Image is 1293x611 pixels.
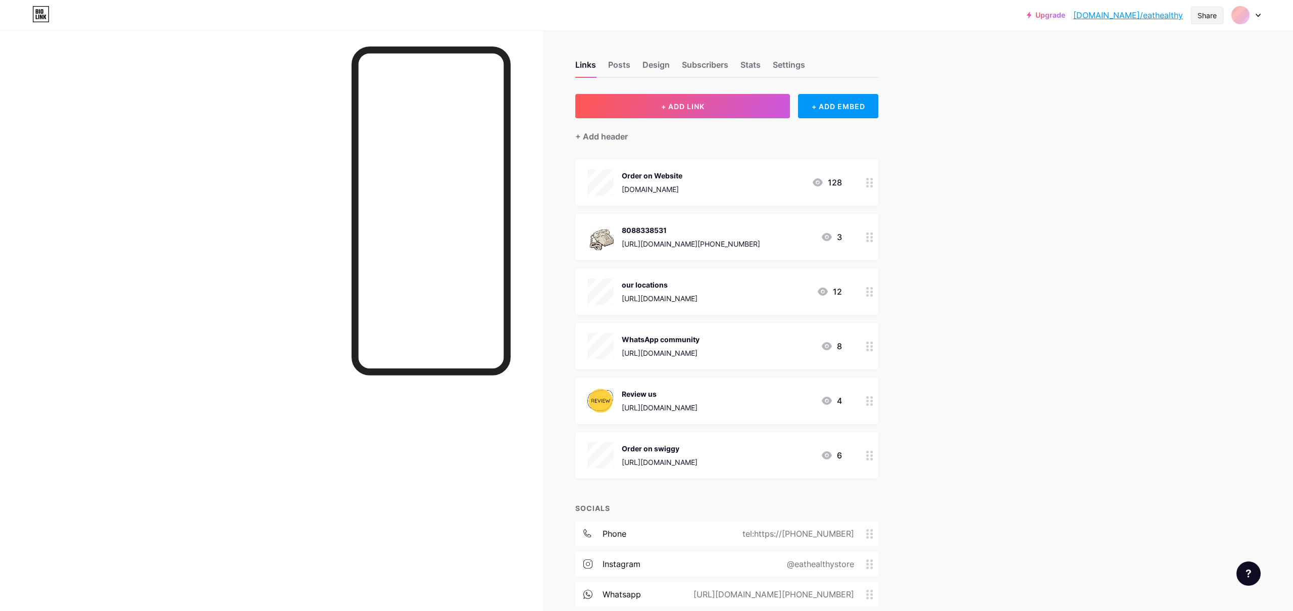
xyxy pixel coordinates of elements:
div: SOCIALS [575,503,878,513]
div: @eathealthystore [771,558,866,570]
div: Links [575,59,596,77]
div: phone [603,528,626,540]
div: Design [642,59,670,77]
div: tel:https://[PHONE_NUMBER] [726,528,866,540]
div: Review us [622,389,698,399]
div: [URL][DOMAIN_NAME] [622,348,700,358]
div: Subscribers [682,59,728,77]
div: 3 [821,231,842,243]
div: Order on swiggy [622,443,698,454]
img: Review us [587,388,614,414]
button: + ADD LINK [575,94,790,118]
div: [DOMAIN_NAME] [622,184,682,195]
div: 128 [812,176,842,189]
div: [URL][DOMAIN_NAME] [622,402,698,413]
div: [URL][DOMAIN_NAME][PHONE_NUMBER] [622,239,760,249]
div: 8 [821,340,842,352]
div: 6 [821,449,842,461]
div: our locations [622,279,698,290]
div: [URL][DOMAIN_NAME][PHONE_NUMBER] [677,588,866,600]
div: Share [1198,10,1217,21]
div: [URL][DOMAIN_NAME] [622,457,698,467]
div: instagram [603,558,640,570]
div: 4 [821,395,842,407]
div: 8088338531 [622,225,760,236]
div: whatsapp [603,588,641,600]
div: + ADD EMBED [798,94,878,118]
img: 8088338531 [587,224,614,250]
div: [URL][DOMAIN_NAME] [622,293,698,304]
a: [DOMAIN_NAME]/eathealthy [1073,9,1183,21]
div: Order on Website [622,170,682,181]
div: + Add header [575,130,628,143]
div: Settings [773,59,805,77]
div: Posts [608,59,630,77]
div: 12 [817,286,842,298]
a: Upgrade [1027,11,1065,19]
div: WhatsApp community [622,334,700,345]
div: Stats [740,59,761,77]
span: + ADD LINK [661,102,705,111]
